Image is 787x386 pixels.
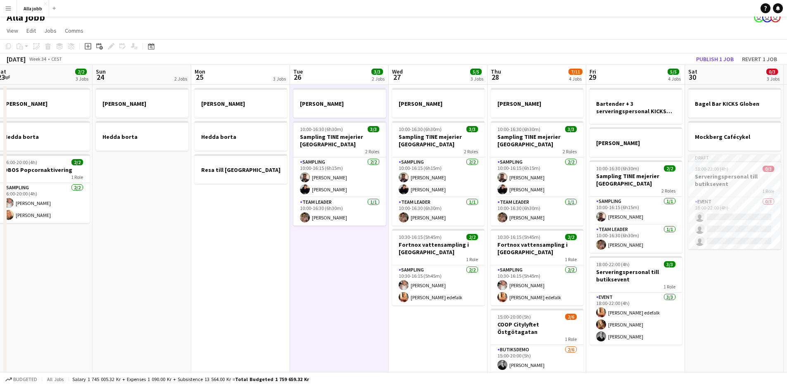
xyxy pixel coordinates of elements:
app-user-avatar: Stina Dahl [754,12,764,22]
span: 1 Role [71,174,83,180]
span: 3/3 [466,126,478,132]
span: 3/3 [664,261,675,267]
span: 10:00-16:30 (6h30m) [300,126,343,132]
span: 29 [588,72,596,82]
span: 10:00-16:30 (6h30m) [497,126,540,132]
span: 18:00-22:00 (4h) [695,166,728,172]
span: 26 [292,72,303,82]
span: 2/2 [75,69,87,75]
span: Budgeted [13,376,37,382]
div: 2 Jobs [372,76,385,82]
h3: [PERSON_NAME] [293,100,386,107]
h1: Alla jobb [7,11,45,24]
span: 10:30-16:15 (5h45m) [399,234,442,240]
app-job-card: [PERSON_NAME] [96,88,188,118]
h3: Hedda borta [195,133,287,141]
span: 0/3 [766,69,778,75]
h3: Hedda borta [96,133,188,141]
span: Comms [65,27,83,34]
span: 1 Role [565,336,577,342]
h3: Sampling TINE mejerier [GEOGRAPHIC_DATA] [491,133,583,148]
div: Resa till [GEOGRAPHIC_DATA] [195,154,287,184]
span: 2/2 [565,234,577,240]
app-card-role: Sampling2/210:00-16:15 (6h15m)[PERSON_NAME][PERSON_NAME] [392,157,485,198]
a: Comms [62,25,87,36]
div: [DATE] [7,55,26,63]
button: Publish 1 job [693,54,737,64]
div: 3 Jobs [471,76,483,82]
app-card-role: Team Leader1/110:00-16:30 (6h30m)[PERSON_NAME] [392,198,485,226]
span: Tue [293,68,303,75]
span: 24 [95,72,106,82]
app-job-card: Draft18:00-22:00 (4h)0/3Serveringspersonal till butiksevent1 RoleEvent0/318:00-22:00 (4h) [688,154,781,249]
span: Mon [195,68,205,75]
app-card-role: Team Leader1/110:00-16:30 (6h30m)[PERSON_NAME] [590,225,682,253]
h3: Sampling TINE mejerier [GEOGRAPHIC_DATA] [392,133,485,148]
span: 2 Roles [563,148,577,155]
span: 30 [687,72,697,82]
span: 1 Role [663,284,675,290]
div: CEST [51,56,62,62]
h3: Bartender + 3 serveringspersonal KICKS Globen [590,100,682,115]
h3: Sampling TINE mejerier [GEOGRAPHIC_DATA] [293,133,386,148]
span: 3/3 [368,126,379,132]
span: All jobs [45,376,65,382]
app-job-card: 10:00-16:30 (6h30m)3/3Sampling TINE mejerier [GEOGRAPHIC_DATA]2 RolesSampling2/210:00-16:15 (6h15... [293,121,386,226]
app-job-card: [PERSON_NAME] [195,88,287,118]
span: Edit [26,27,36,34]
span: 27 [391,72,403,82]
app-job-card: Hedda borta [96,121,188,151]
span: 5/5 [668,69,679,75]
app-card-role: Sampling2/210:30-16:15 (5h45m)[PERSON_NAME][PERSON_NAME] edefalk [392,265,485,305]
app-user-avatar: August Löfgren [770,12,780,22]
h3: [PERSON_NAME] [96,100,188,107]
div: 2 Jobs [174,76,187,82]
app-card-role: Sampling2/210:00-16:15 (6h15m)[PERSON_NAME][PERSON_NAME] [491,157,583,198]
div: [PERSON_NAME] [392,88,485,118]
app-job-card: 10:30-16:15 (5h45m)2/2Fortnox vattensampling i [GEOGRAPHIC_DATA]1 RoleSampling2/210:30-16:15 (5h4... [392,229,485,305]
span: 2/2 [466,234,478,240]
div: 4 Jobs [668,76,681,82]
app-user-avatar: Emil Hasselberg [762,12,772,22]
span: Week 34 [27,56,48,62]
span: 2 Roles [464,148,478,155]
h3: Mockberg Cafécykel [688,133,781,141]
span: 18:00-22:00 (4h) [596,261,630,267]
span: 1 Role [762,188,774,194]
app-job-card: 10:00-16:30 (6h30m)3/3Sampling TINE mejerier [GEOGRAPHIC_DATA]2 RolesSampling2/210:00-16:15 (6h15... [491,121,583,226]
span: 1 Role [466,256,478,262]
span: Sun [96,68,106,75]
app-job-card: Bartender + 3 serveringspersonal KICKS Globen [590,88,682,124]
div: 4 Jobs [569,76,582,82]
div: Salary 1 745 005.32 kr + Expenses 1 090.00 kr + Subsistence 13 564.00 kr = [72,376,309,382]
div: [PERSON_NAME] [293,88,386,118]
app-job-card: 10:00-16:30 (6h30m)3/3Sampling TINE mejerier [GEOGRAPHIC_DATA]2 RolesSampling2/210:00-16:15 (6h15... [392,121,485,226]
span: 5/5 [470,69,482,75]
app-job-card: Bagel Bar KICKS Globen [688,88,781,118]
app-job-card: Mockberg Cafécykel [688,121,781,151]
span: 2/2 [71,159,83,165]
span: 28 [490,72,501,82]
app-job-card: [PERSON_NAME] [590,127,682,157]
span: 2 Roles [365,148,379,155]
div: 3 Jobs [76,76,88,82]
h3: Bagel Bar KICKS Globen [688,100,781,107]
span: Wed [392,68,403,75]
button: Alla jobb [17,0,49,17]
span: 10:30-16:15 (5h45m) [497,234,540,240]
a: View [3,25,21,36]
span: 16:00-20:00 (4h) [4,159,37,165]
h3: [PERSON_NAME] [195,100,287,107]
app-card-role: Sampling1/110:00-16:15 (6h15m)[PERSON_NAME] [590,197,682,225]
span: 3/3 [371,69,383,75]
h3: [PERSON_NAME] [392,100,485,107]
span: 1 Role [565,256,577,262]
span: Fri [590,68,596,75]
